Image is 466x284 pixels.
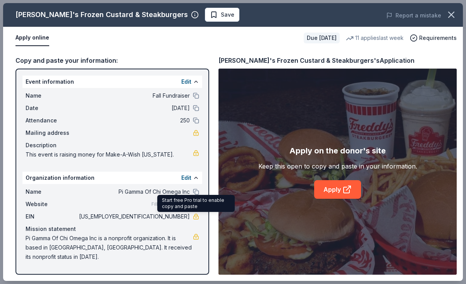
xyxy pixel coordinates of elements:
[26,224,199,234] div: Mission statement
[26,141,199,150] div: Description
[26,116,77,125] span: Attendance
[15,55,209,65] div: Copy and paste your information:
[26,200,77,209] span: Website
[221,10,234,19] span: Save
[205,8,239,22] button: Save
[77,103,190,113] span: [DATE]
[26,234,193,262] span: Pi Gamma Of Chi Omega Inc is a nonprofit organization. It is based in [GEOGRAPHIC_DATA], [GEOGRAP...
[151,201,190,207] span: Fill in using "Edit"
[258,162,417,171] div: Keep this open to copy and paste in your information.
[26,103,77,113] span: Date
[289,145,386,157] div: Apply on the donor's site
[15,30,49,46] button: Apply online
[218,55,414,65] div: [PERSON_NAME]'s Frozen Custard & Steakburgers's Application
[26,187,77,196] span: Name
[419,33,457,43] span: Requirements
[181,173,191,182] button: Edit
[77,187,190,196] span: Pi Gamma Of Chi Omega Inc
[77,116,190,125] span: 250
[77,91,190,100] span: Fall Fundraiser
[22,76,202,88] div: Event information
[346,33,404,43] div: 11 applies last week
[26,150,193,159] span: This event is raising money for Make-A-Wish [US_STATE].
[26,91,77,100] span: Name
[304,33,340,43] div: Due [DATE]
[77,212,190,221] span: [US_EMPLOYER_IDENTIFICATION_NUMBER]
[15,9,188,21] div: [PERSON_NAME]'s Frozen Custard & Steakburgers
[26,128,77,138] span: Mailing address
[157,195,235,212] div: Start free Pro trial to enable copy and paste
[22,172,202,184] div: Organization information
[314,180,361,199] a: Apply
[26,212,77,221] span: EIN
[181,77,191,86] button: Edit
[410,33,457,43] button: Requirements
[386,11,441,20] button: Report a mistake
